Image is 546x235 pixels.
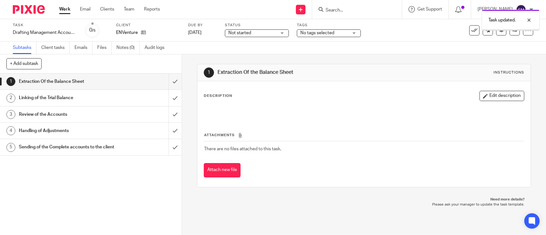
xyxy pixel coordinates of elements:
span: [DATE] [188,30,202,35]
div: 2 [6,94,15,103]
a: Files [97,42,112,54]
div: 3 [6,110,15,119]
label: Due by [188,23,217,28]
div: 5 [6,143,15,152]
a: Work [59,6,70,12]
h1: Extraction Of the Balance Sheet [218,69,378,76]
span: There are no files attached to this task. [204,147,281,151]
a: Client tasks [41,42,70,54]
h1: Extraction Of the Balance Sheet [19,77,115,86]
a: Email [80,6,91,12]
div: Instructions [494,70,524,75]
a: Subtasks [13,42,36,54]
span: No tags selected [300,31,334,35]
a: Clients [100,6,114,12]
a: Notes (0) [116,42,140,54]
div: 0 [89,27,96,34]
p: ENVenture [116,29,138,36]
p: Description [204,93,232,98]
button: Attach new file [204,163,241,177]
a: Emails [75,42,92,54]
a: Audit logs [145,42,169,54]
p: Please ask your manager to update the task template. [203,202,524,207]
label: Client [116,23,180,28]
img: svg%3E [516,4,526,15]
p: Need more details? [203,197,524,202]
label: Status [225,23,289,28]
span: Not started [228,31,251,35]
p: Task updated. [488,17,516,23]
h1: Handling of Adjustments [19,126,115,136]
h1: Linking of the Trial Balance [19,93,115,103]
h1: Sending of the Complete accounts to the client [19,142,115,152]
a: Team [124,6,134,12]
div: 4 [6,126,15,135]
div: 1 [6,77,15,86]
div: Drafting Management Accounts(Quarterly) [13,29,77,36]
div: 1 [204,67,214,78]
img: Pixie [13,5,45,14]
small: /5 [92,29,96,32]
button: + Add subtask [6,58,42,69]
h1: Review of the Accounts [19,110,115,119]
label: Task [13,23,77,28]
button: Edit description [479,91,524,101]
a: Reports [144,6,160,12]
span: Attachments [204,133,235,137]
